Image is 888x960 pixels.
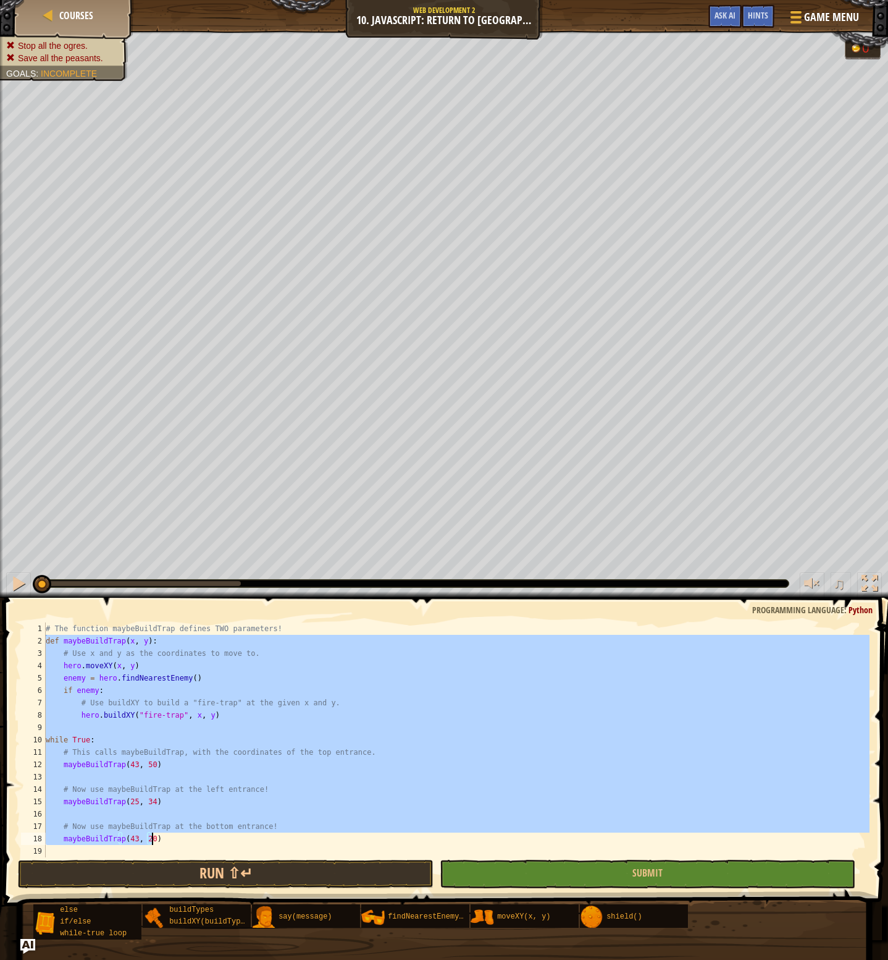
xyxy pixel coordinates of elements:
li: Save all the peasants. [6,52,119,64]
img: portrait.png [471,906,494,929]
img: portrait.png [580,906,603,929]
button: Game Menu [781,5,866,34]
span: Python [848,604,873,616]
span: Incomplete [41,69,97,79]
span: else [60,906,78,914]
span: while-true loop [60,929,127,938]
span: say(message) [279,912,332,921]
button: Run ⇧↵ [18,860,434,888]
li: Stop all the ogres. [6,40,119,52]
div: 13 [21,771,46,783]
button: Ask AI [708,5,742,28]
span: buildTypes [169,906,214,914]
span: shield() [606,912,642,921]
div: 17 [21,820,46,833]
div: 11 [21,746,46,758]
span: Save all the peasants. [18,53,103,63]
span: ♫ [833,574,845,593]
span: moveXY(x, y) [497,912,550,921]
button: Toggle fullscreen [857,572,882,598]
span: Submit [632,866,663,880]
div: 12 [21,758,46,771]
span: : [36,69,41,79]
div: 1 [21,622,46,635]
div: 6 [21,684,46,697]
img: portrait.png [33,911,57,935]
button: ♫ [831,572,852,598]
div: 14 [21,783,46,796]
a: Courses [56,9,93,22]
span: Programming language [752,604,844,616]
div: 7 [21,697,46,709]
button: Ctrl + P: Pause [6,572,31,598]
div: 4 [21,660,46,672]
div: Team 'humans' has 0 gold. [845,38,881,59]
span: Game Menu [804,9,859,25]
img: portrait.png [143,906,166,929]
span: Ask AI [714,9,735,21]
button: Ask AI [20,939,35,954]
div: 15 [21,796,46,808]
div: 5 [21,672,46,684]
span: : [844,604,848,616]
span: Stop all the ogres. [18,41,88,51]
span: Courses [59,9,93,22]
button: Submit [440,860,855,888]
span: findNearestEnemy() [388,912,468,921]
span: Goals [6,69,36,79]
div: 19 [21,845,46,857]
div: 8 [21,709,46,721]
div: 0 [862,42,874,54]
span: if/else [60,917,91,926]
button: Adjust volume [800,572,824,598]
div: 3 [21,647,46,660]
img: portrait.png [361,906,385,929]
span: Hints [748,9,768,21]
span: buildXY(buildType, x, y) [169,917,276,926]
div: 18 [21,833,46,845]
div: 10 [21,734,46,746]
div: 9 [21,721,46,734]
div: 2 [21,635,46,647]
img: portrait.png [252,906,275,929]
div: 16 [21,808,46,820]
